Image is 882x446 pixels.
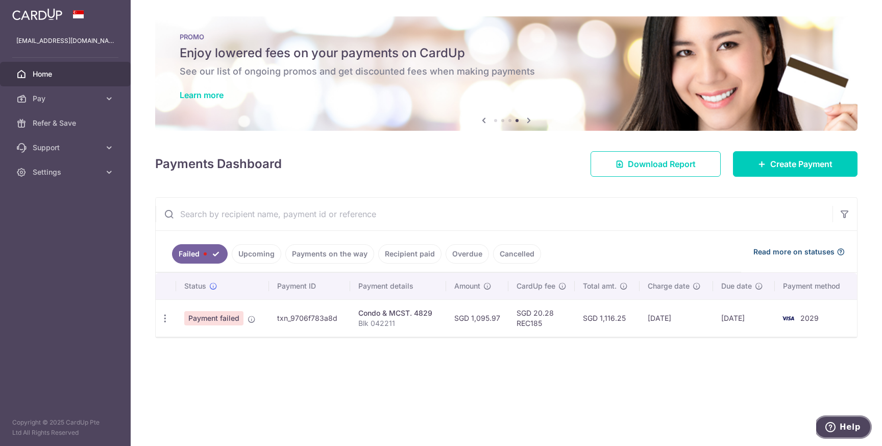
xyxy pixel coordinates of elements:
[640,299,713,337] td: [DATE]
[493,244,541,264] a: Cancelled
[800,314,819,322] span: 2029
[184,311,243,325] span: Payment failed
[180,90,224,100] a: Learn more
[350,273,446,299] th: Payment details
[733,151,857,177] a: Create Payment
[628,158,696,170] span: Download Report
[591,151,721,177] a: Download Report
[713,299,775,337] td: [DATE]
[508,299,575,337] td: SGD 20.28 REC185
[753,247,835,257] span: Read more on statuses
[155,16,857,131] img: Latest Promos banner
[778,312,798,324] img: Bank Card
[454,281,480,291] span: Amount
[770,158,832,170] span: Create Payment
[184,281,206,291] span: Status
[33,118,100,128] span: Refer & Save
[358,318,438,328] p: Blk 042211
[33,69,100,79] span: Home
[180,45,833,61] h5: Enjoy lowered fees on your payments on CardUp
[775,273,857,299] th: Payment method
[517,281,555,291] span: CardUp fee
[575,299,640,337] td: SGD 1,116.25
[446,299,508,337] td: SGD 1,095.97
[753,247,845,257] a: Read more on statuses
[285,244,374,264] a: Payments on the way
[269,299,350,337] td: txn_9706f783a8d
[446,244,489,264] a: Overdue
[33,93,100,104] span: Pay
[12,8,62,20] img: CardUp
[16,36,114,46] p: [EMAIL_ADDRESS][DOMAIN_NAME]
[583,281,617,291] span: Total amt.
[155,155,282,173] h4: Payments Dashboard
[721,281,752,291] span: Due date
[172,244,228,264] a: Failed
[180,65,833,78] h6: See our list of ongoing promos and get discounted fees when making payments
[33,167,100,177] span: Settings
[269,273,350,299] th: Payment ID
[156,198,832,230] input: Search by recipient name, payment id or reference
[180,33,833,41] p: PROMO
[816,415,872,441] iframe: Opens a widget where you can find more information
[648,281,690,291] span: Charge date
[232,244,281,264] a: Upcoming
[378,244,442,264] a: Recipient paid
[358,308,438,318] div: Condo & MCST. 4829
[33,143,100,153] span: Support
